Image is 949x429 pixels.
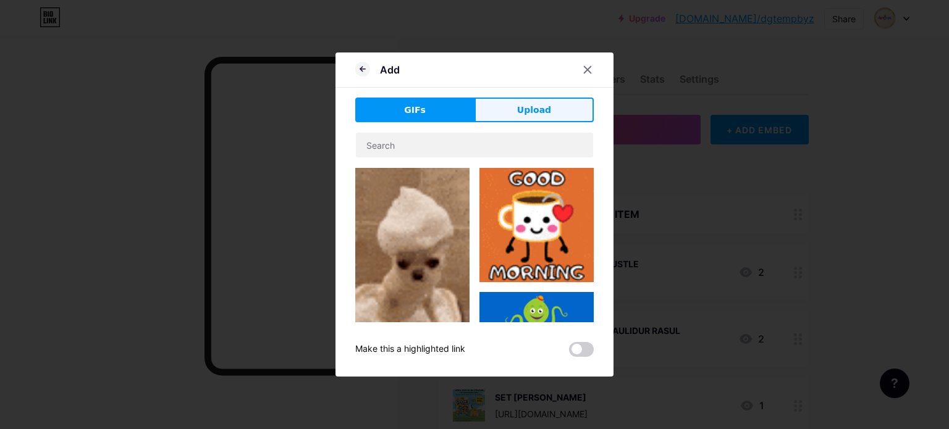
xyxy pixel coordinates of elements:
[479,292,594,383] img: Gihpy
[380,62,400,77] div: Add
[404,104,426,117] span: GIFs
[355,168,470,372] img: Gihpy
[356,133,593,157] input: Search
[474,98,594,122] button: Upload
[517,104,551,117] span: Upload
[479,168,594,282] img: Gihpy
[355,98,474,122] button: GIFs
[355,342,465,357] div: Make this a highlighted link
